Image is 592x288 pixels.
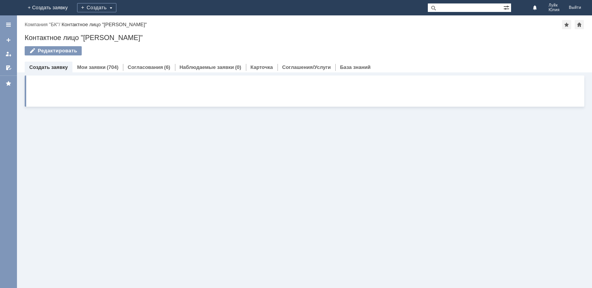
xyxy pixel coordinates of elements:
span: Юлия [548,8,560,12]
div: Контактное лицо "[PERSON_NAME]" [62,22,147,27]
div: (0) [235,64,241,70]
span: Расширенный поиск [503,3,511,11]
a: Мои согласования [2,62,15,74]
div: (704) [107,64,118,70]
a: Карточка [251,64,273,70]
div: Создать [77,3,116,12]
a: Соглашения/Услуги [282,64,331,70]
a: Мои заявки [2,48,15,60]
a: Создать заявку [2,34,15,46]
div: Добавить в избранное [562,20,571,29]
a: Создать заявку [29,64,68,70]
div: / [25,22,62,27]
a: Компания "БК" [25,22,59,27]
div: (6) [164,64,170,70]
a: Согласования [128,64,163,70]
div: Сделать домашней страницей [575,20,584,29]
div: Контактное лицо "[PERSON_NAME]" [25,34,584,42]
a: Наблюдаемые заявки [180,64,234,70]
a: База знаний [340,64,370,70]
span: Луйк [548,3,560,8]
a: Мои заявки [77,64,106,70]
